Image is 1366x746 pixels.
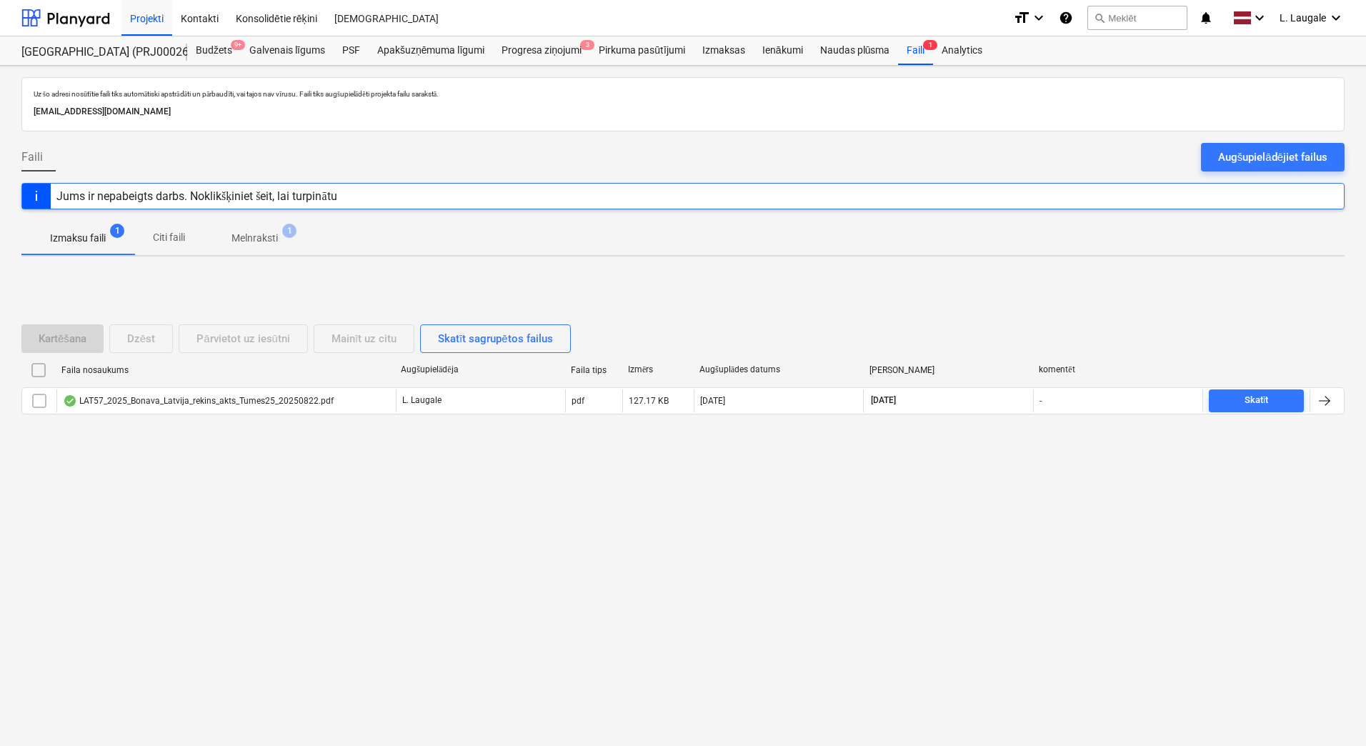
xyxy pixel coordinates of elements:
[34,104,1332,119] p: [EMAIL_ADDRESS][DOMAIN_NAME]
[1201,143,1345,171] button: Augšupielādējiet failus
[1040,396,1042,406] div: -
[898,36,933,65] a: Faili1
[1327,9,1345,26] i: keyboard_arrow_down
[898,36,933,65] div: Faili
[231,40,245,50] span: 9+
[1059,9,1073,26] i: Zināšanu pamats
[629,396,669,406] div: 127.17 KB
[1209,389,1304,412] button: Skatīt
[187,36,241,65] a: Budžets9+
[933,36,991,65] a: Analytics
[241,36,334,65] a: Galvenais līgums
[493,36,590,65] div: Progresa ziņojumi
[231,231,278,246] p: Melnraksti
[1245,392,1269,409] div: Skatīt
[1030,9,1047,26] i: keyboard_arrow_down
[572,396,584,406] div: pdf
[369,36,493,65] a: Apakšuzņēmuma līgumi
[1094,12,1105,24] span: search
[1039,364,1197,375] div: komentēt
[151,230,186,245] p: Citi faili
[628,364,688,375] div: Izmērs
[1013,9,1030,26] i: format_size
[21,45,170,60] div: [GEOGRAPHIC_DATA] (PRJ0002627, K-1 un K-2(2.kārta) 2601960
[1295,677,1366,746] iframe: Chat Widget
[56,189,337,203] div: Jums ir nepabeigts darbs. Noklikšķiniet šeit, lai turpinātu
[420,324,571,353] button: Skatīt sagrupētos failus
[812,36,899,65] a: Naudas plūsma
[34,89,1332,99] p: Uz šo adresi nosūtītie faili tiks automātiski apstrādāti un pārbaudīti, vai tajos nav vīrusu. Fai...
[700,396,725,406] div: [DATE]
[754,36,812,65] a: Ienākumi
[187,36,241,65] div: Budžets
[282,224,296,238] span: 1
[699,364,858,375] div: Augšuplādes datums
[1251,9,1268,26] i: keyboard_arrow_down
[869,394,897,407] span: [DATE]
[402,394,442,407] p: L. Laugale
[590,36,694,65] a: Pirkuma pasūtījumi
[63,395,334,407] div: LAT57_2025_Bonava_Latvija_rekins_akts_Tumes25_20250822.pdf
[61,365,389,375] div: Faila nosaukums
[923,40,937,50] span: 1
[571,365,617,375] div: Faila tips
[334,36,369,65] a: PSF
[438,329,553,348] div: Skatīt sagrupētos failus
[21,149,43,166] span: Faili
[1087,6,1187,30] button: Meklēt
[1199,9,1213,26] i: notifications
[110,224,124,238] span: 1
[580,40,594,50] span: 3
[63,395,77,407] div: OCR pabeigts
[50,231,106,246] p: Izmaksu faili
[493,36,590,65] a: Progresa ziņojumi3
[401,364,559,375] div: Augšupielādēja
[1280,12,1326,24] span: L. Laugale
[1218,148,1327,166] div: Augšupielādējiet failus
[694,36,754,65] a: Izmaksas
[869,365,1028,375] div: [PERSON_NAME]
